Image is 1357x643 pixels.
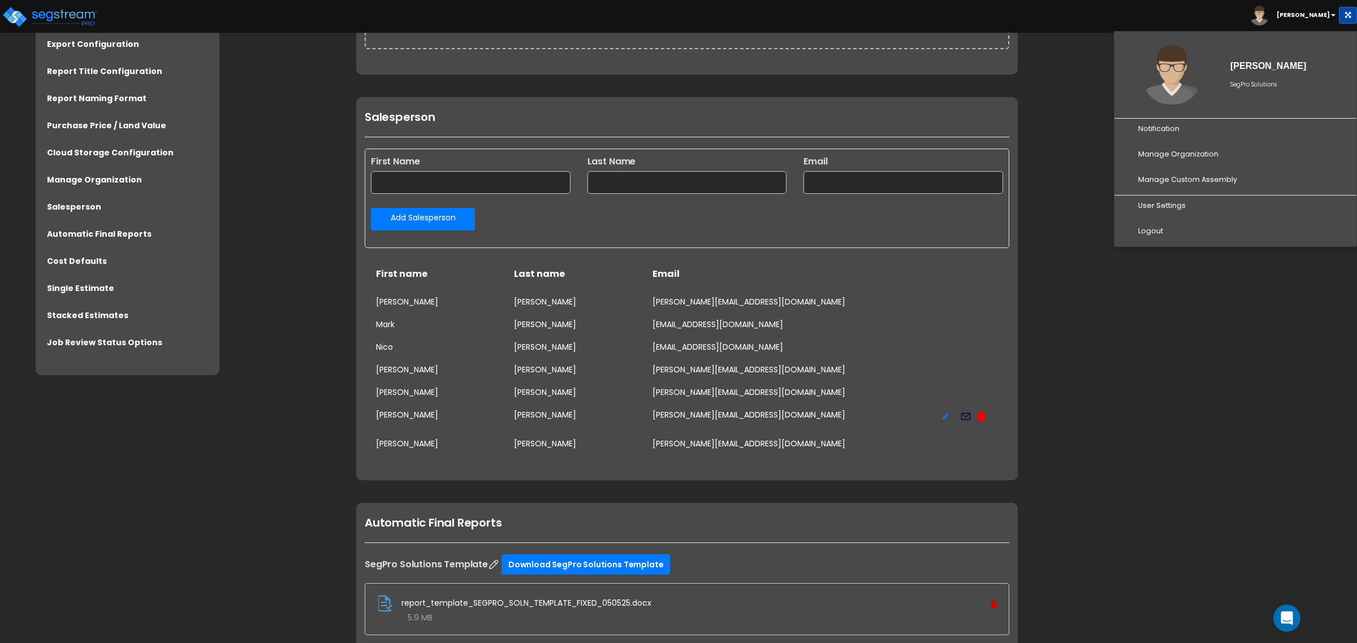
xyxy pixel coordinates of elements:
img: avatar.png [1250,6,1269,25]
div: SegPro Solutions [1230,84,1329,85]
div: [PERSON_NAME] [514,341,652,353]
div: [PERSON_NAME] [376,438,514,449]
h1: Salesperson [365,108,1009,125]
img: avatar.png [1142,45,1202,105]
img: Uploaded File Icon [377,595,394,612]
div: [PERSON_NAME] [376,386,514,398]
div: [PERSON_NAME] [514,296,652,307]
div: [PERSON_NAME] [514,319,652,330]
span: report_template_SEGPRO_SOLN_TEMPLATE_FIXED_050525.docx [401,597,651,609]
div: First name [376,268,514,281]
a: Single Estimate [47,283,114,294]
a: Export Configuration [47,38,139,50]
span: 5.9 MB [408,612,433,623]
b: [PERSON_NAME] [1277,11,1330,19]
div: Mark [376,319,514,330]
div: Open Intercom Messenger [1273,605,1300,632]
a: Cost Defaults [47,255,107,267]
div: [PERSON_NAME] [514,386,652,398]
div: [PERSON_NAME] [514,409,652,427]
a: Cloud Storage Configuration [47,147,174,158]
a: Logout [1114,221,1356,242]
a: User Settings [1114,195,1356,216]
a: Report Naming Format [47,93,146,104]
a: Automatic Final Reports [47,228,152,240]
a: Manage Organization [1114,144,1356,165]
a: Manage Organization [47,174,142,185]
a: Manage Custom Assembly [1114,170,1356,190]
a: Report Title Configuration [47,66,162,77]
label: Email [803,155,1003,168]
div: [PERSON_NAME] [1230,66,1329,67]
div: [PERSON_NAME][EMAIL_ADDRESS][DOMAIN_NAME] [652,438,929,449]
div: [PERSON_NAME][EMAIL_ADDRESS][DOMAIN_NAME] [652,386,929,398]
div: [PERSON_NAME][EMAIL_ADDRESS][DOMAIN_NAME] [652,409,929,427]
img: Trash Icon [991,601,997,609]
a: Salesperson [47,201,101,212]
div: [PERSON_NAME] [514,438,652,449]
div: [PERSON_NAME][EMAIL_ADDRESS][DOMAIN_NAME] [652,296,929,307]
div: [EMAIL_ADDRESS][DOMAIN_NAME] [652,319,929,330]
a: Stacked Estimates [47,310,128,321]
div: [EMAIL_ADDRESS][DOMAIN_NAME] [652,341,929,353]
label: First Name [371,155,571,168]
img: logo_pro_r.png [2,6,98,28]
a: Purchase Price / Land Value [47,120,166,131]
img: Change Label [488,559,499,570]
div: [PERSON_NAME] [376,364,514,375]
h1: Automatic Final Reports [365,514,1009,531]
a: Add Salesperson [371,208,475,231]
a: Download SegPro Solutions Template [502,554,671,575]
label: SegPro Solutions Template [365,554,1009,575]
div: [PERSON_NAME] [514,364,652,375]
div: [PERSON_NAME][EMAIL_ADDRESS][DOMAIN_NAME] [652,364,929,375]
a: Notification [1114,119,1356,140]
div: [PERSON_NAME] [376,409,514,427]
a: Job Review Status Options [47,337,162,348]
div: Nico [376,341,514,353]
div: [PERSON_NAME] [376,296,514,307]
label: Last Name [587,155,787,168]
div: Email [652,268,929,281]
div: Last name [514,268,652,281]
